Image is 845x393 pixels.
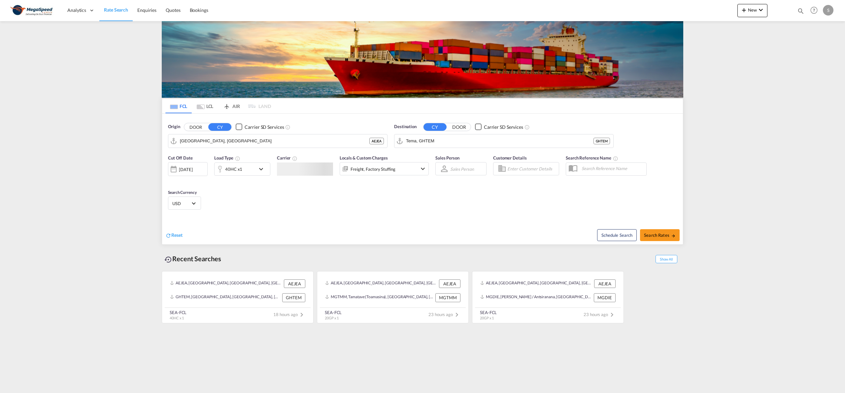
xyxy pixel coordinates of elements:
md-select: Sales Person [450,164,475,174]
div: Help [808,5,823,17]
div: 40HC x1icon-chevron-down [214,162,270,176]
md-checkbox: Checkbox No Ink [475,124,523,130]
div: icon-magnify [797,7,804,17]
span: Enquiries [137,7,156,13]
md-icon: icon-airplane [223,102,231,107]
span: Help [808,5,820,16]
div: GHTEM [593,138,610,144]
span: Search Rates [644,232,676,238]
div: [DATE] [179,166,192,172]
div: MGTMM, Tamatave (Toamasina), Madagascar, Eastern Africa, Africa [325,293,434,302]
md-input-container: Tema, GHTEM [394,134,613,148]
md-datepicker: Select [168,175,173,184]
div: SEA-FCL [170,309,186,315]
div: GHTEM, Tema, Ghana, Western Africa, Africa [170,293,281,302]
span: Analytics [67,7,86,14]
md-icon: icon-chevron-down [419,165,427,173]
md-pagination-wrapper: Use the left and right arrow keys to navigate between tabs [165,99,271,113]
recent-search-card: AEJEA, [GEOGRAPHIC_DATA], [GEOGRAPHIC_DATA], [GEOGRAPHIC_DATA], [GEOGRAPHIC_DATA] AEJEAGHTEM, [GE... [162,271,314,323]
input: Enter Customer Details [507,164,557,174]
md-icon: icon-chevron-right [298,311,306,319]
div: Origin DOOR CY Checkbox No InkUnchecked: Search for CY (Container Yard) services for all selected... [162,114,683,244]
span: Locals & Custom Charges [340,155,388,161]
span: Bookings [190,7,208,13]
span: Search Reference Name [566,155,618,161]
span: Rate Search [104,7,128,13]
span: USD [172,200,191,206]
span: Search Currency [168,190,197,195]
recent-search-card: AEJEA, [GEOGRAPHIC_DATA], [GEOGRAPHIC_DATA], [GEOGRAPHIC_DATA], [GEOGRAPHIC_DATA] AEJEAMGDIE, [PE... [472,271,624,323]
md-icon: icon-backup-restore [164,256,172,264]
span: Carrier [277,155,297,161]
md-tab-item: FCL [165,99,192,113]
md-tab-item: AIR [218,99,245,113]
span: Customer Details [493,155,526,161]
span: Sales Person [435,155,459,161]
div: [DATE] [168,162,208,176]
md-icon: icon-chevron-right [608,311,616,319]
button: Search Ratesicon-arrow-right [640,229,680,241]
div: AEJEA, Jebel Ali, United Arab Emirates, Middle East, Middle East [325,279,437,288]
div: AEJEA [369,138,384,144]
button: icon-plus 400-fgNewicon-chevron-down [737,4,767,17]
button: Note: By default Schedule search will only considerorigin ports, destination ports and cut off da... [597,229,637,241]
div: AEJEA [594,279,616,288]
span: Origin [168,124,180,130]
span: 40HC x 1 [170,316,184,320]
div: icon-refreshReset [165,232,183,239]
img: ad002ba0aea611eda5429768204679d3.JPG [10,3,54,18]
div: S [823,5,833,16]
span: 23 hours ago [428,312,461,317]
input: Search Reference Name [578,163,646,173]
md-icon: icon-chevron-down [757,6,765,14]
span: 23 hours ago [584,312,616,317]
md-tab-item: LCL [192,99,218,113]
md-icon: icon-magnify [797,7,804,15]
div: Recent Searches [162,251,224,266]
span: Load Type [214,155,240,161]
md-input-container: Jebel Ali, AEJEA [168,134,387,148]
div: Freight Factory Stuffingicon-chevron-down [340,162,429,175]
md-select: Select Currency: $ USDUnited States Dollar [172,198,197,208]
md-icon: Unchecked: Search for CY (Container Yard) services for all selected carriers.Checked : Search for... [524,125,530,130]
div: AEJEA, Jebel Ali, United Arab Emirates, Middle East, Middle East [170,279,282,288]
md-icon: icon-plus 400-fg [740,6,748,14]
md-icon: icon-information-outline [235,156,240,161]
span: 18 hours ago [273,312,306,317]
span: Reset [171,232,183,238]
div: MGTMM [435,293,460,302]
div: AEJEA [284,279,305,288]
span: Show All [656,255,677,263]
span: 20GP x 1 [325,316,339,320]
div: Freight Factory Stuffing [351,164,395,174]
img: LCL+%26+FCL+BACKGROUND.png [162,21,683,98]
div: Carrier SD Services [484,124,523,130]
md-icon: icon-chevron-down [257,165,268,173]
div: AEJEA, Jebel Ali, United Arab Emirates, Middle East, Middle East [480,279,592,288]
md-icon: icon-arrow-right [671,233,676,238]
input: Search by Port [406,136,593,146]
div: MGDIE [594,293,616,302]
button: DOOR [448,123,471,131]
span: New [740,7,765,13]
md-icon: icon-refresh [165,232,171,238]
span: Cut Off Date [168,155,193,161]
md-checkbox: Checkbox No Ink [236,124,284,130]
input: Search by Port [180,136,369,146]
div: SEA-FCL [325,309,342,315]
button: CY [423,123,447,131]
div: Carrier SD Services [245,124,284,130]
div: AEJEA [439,279,460,288]
md-icon: icon-chevron-right [453,311,461,319]
span: Quotes [166,7,180,13]
span: Destination [394,124,417,130]
recent-search-card: AEJEA, [GEOGRAPHIC_DATA], [GEOGRAPHIC_DATA], [GEOGRAPHIC_DATA], [GEOGRAPHIC_DATA] AEJEAMGTMM, Tam... [317,271,469,323]
div: GHTEM [282,293,305,302]
md-icon: The selected Trucker/Carrierwill be displayed in the rate results If the rates are from another f... [292,156,297,161]
span: 20GP x 1 [480,316,494,320]
button: CY [208,123,231,131]
div: MGDIE, Diego Suarez / Antsiranana, Madagascar, Eastern Africa, Africa [480,293,592,302]
div: SEA-FCL [480,309,497,315]
button: DOOR [184,123,207,131]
